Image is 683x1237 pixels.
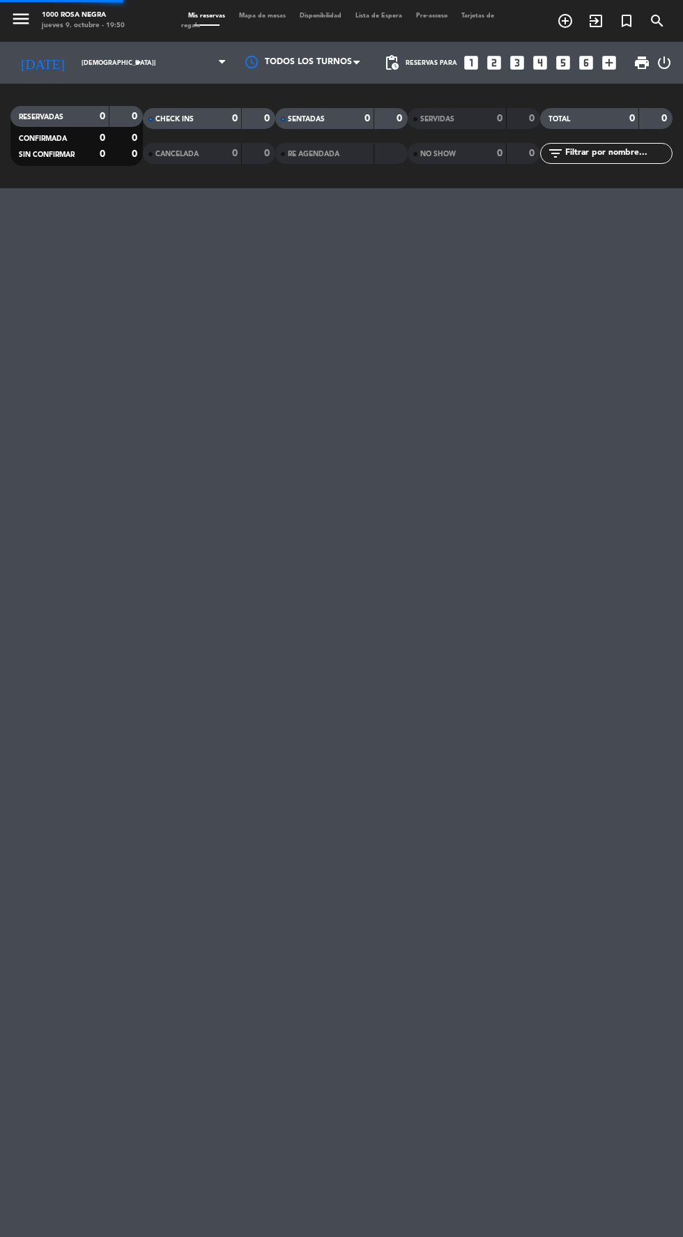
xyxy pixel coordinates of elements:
[420,116,454,123] span: SERVIDAS
[42,21,125,31] div: jueves 9. octubre - 19:50
[19,135,67,142] span: CONFIRMADA
[588,13,604,29] i: exit_to_app
[649,13,666,29] i: search
[497,114,502,123] strong: 0
[508,54,526,72] i: looks_3
[420,151,456,158] span: NO SHOW
[529,149,537,158] strong: 0
[132,133,140,143] strong: 0
[42,10,125,21] div: 1000 Rosa Negra
[531,54,549,72] i: looks_4
[100,133,105,143] strong: 0
[10,49,75,77] i: [DATE]
[232,114,238,123] strong: 0
[529,114,537,123] strong: 0
[554,54,572,72] i: looks_5
[293,13,348,19] span: Disponibilidad
[100,112,105,121] strong: 0
[656,42,673,84] div: LOG OUT
[406,59,457,67] span: Reservas para
[181,13,232,19] span: Mis reservas
[10,8,31,33] button: menu
[288,116,325,123] span: SENTADAS
[629,114,635,123] strong: 0
[557,13,574,29] i: add_circle_outline
[462,54,480,72] i: looks_one
[364,114,370,123] strong: 0
[130,54,146,71] i: arrow_drop_down
[232,13,293,19] span: Mapa de mesas
[288,151,339,158] span: RE AGENDADA
[132,149,140,159] strong: 0
[397,114,405,123] strong: 0
[232,149,238,158] strong: 0
[485,54,503,72] i: looks_two
[348,13,409,19] span: Lista de Espera
[100,149,105,159] strong: 0
[577,54,595,72] i: looks_6
[264,114,273,123] strong: 0
[132,112,140,121] strong: 0
[19,114,63,121] span: RESERVADAS
[600,54,618,72] i: add_box
[10,8,31,29] i: menu
[564,146,672,161] input: Filtrar por nombre...
[155,116,194,123] span: CHECK INS
[548,116,570,123] span: TOTAL
[661,114,670,123] strong: 0
[618,13,635,29] i: turned_in_not
[656,54,673,71] i: power_settings_new
[383,54,400,71] span: pending_actions
[155,151,199,158] span: CANCELADA
[547,145,564,162] i: filter_list
[19,151,75,158] span: SIN CONFIRMAR
[634,54,650,71] span: print
[497,149,502,158] strong: 0
[264,149,273,158] strong: 0
[409,13,454,19] span: Pre-acceso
